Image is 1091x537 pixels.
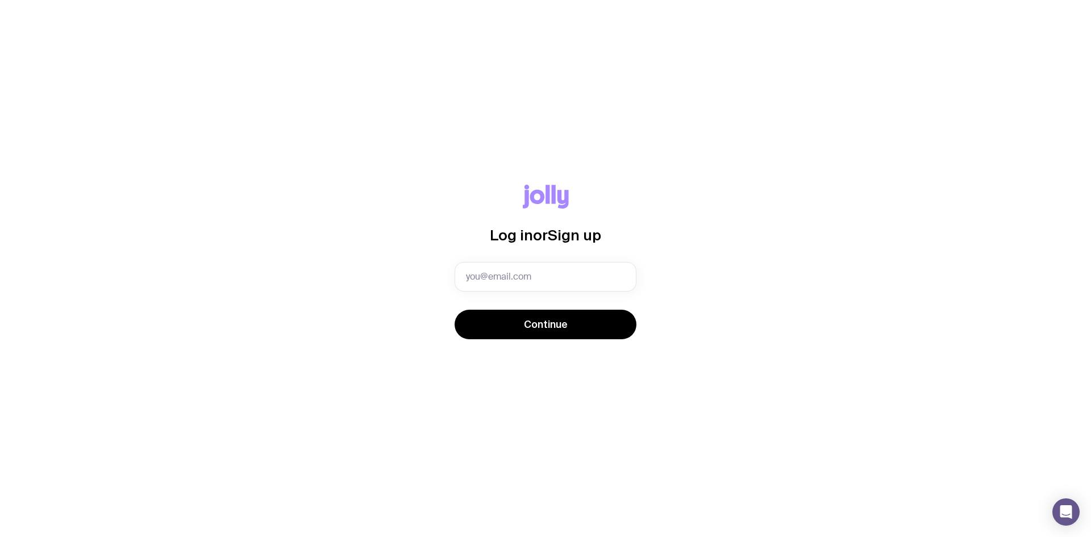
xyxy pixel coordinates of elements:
div: Open Intercom Messenger [1052,498,1080,526]
span: Continue [524,318,568,331]
span: or [533,227,548,243]
input: you@email.com [455,262,636,292]
button: Continue [455,310,636,339]
span: Sign up [548,227,601,243]
span: Log in [490,227,533,243]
